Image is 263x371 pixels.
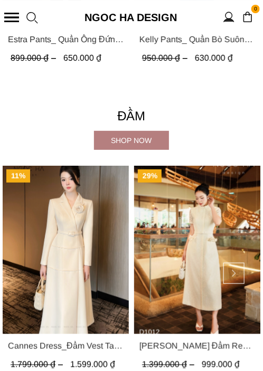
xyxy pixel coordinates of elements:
a: Product image - Catherine Dress_ Đầm Ren Đính Hoa Túi Màu Kem D1012 [134,166,260,334]
a: Shop now [94,131,169,150]
span: Cannes Dress_Đầm Vest Tay Dài Đính Hoa Màu Kem D764 [8,339,124,353]
span: 630.000 ₫ [195,53,233,62]
h4: Đầm [3,106,260,126]
span: 1.399.000 ₫ [142,360,197,369]
a: Link to Estra Pants_ Quần Ống Đứng Loe Nhẹ Q070 [8,32,124,45]
span: 999.000 ₫ [202,360,240,369]
span: 650.000 ₫ [63,53,101,62]
a: Link to Cannes Dress_Đầm Vest Tay Dài Đính Hoa Màu Kem D764 [8,339,124,353]
span: 1.799.000 ₫ [11,360,65,369]
div: Shop now [94,135,169,146]
span: 1.599.000 ₫ [70,360,115,369]
img: img-CART-ICON-ksit0nf1 [242,11,253,23]
span: [PERSON_NAME] Đầm Ren Đính Hoa Túi Màu Kem D1012 [139,339,255,353]
span: Kelly Pants_ Quần Bò Suông Màu Xanh Q066 [139,32,255,45]
span: 950.000 ₫ [142,53,190,62]
a: Ngoc Ha Design [83,9,179,26]
span: Estra Pants_ Quần Ống Đứng Loe Nhẹ Q070 [8,32,124,45]
span: 0 [251,5,260,13]
span: 899.000 ₫ [11,53,59,62]
a: Product image - Cannes Dress_Đầm Vest Tay Dài Đính Hoa Màu Kem D764 [3,166,129,334]
a: Link to Kelly Pants_ Quần Bò Suông Màu Xanh Q066 [139,32,255,45]
a: Link to Catherine Dress_ Đầm Ren Đính Hoa Túi Màu Kem D1012 [139,339,255,353]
